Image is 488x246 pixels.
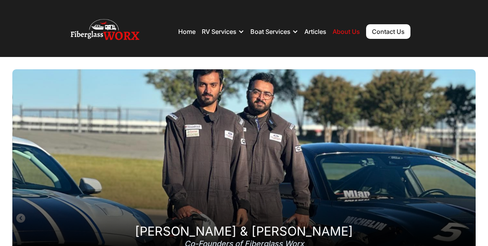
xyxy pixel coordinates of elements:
[178,28,196,35] a: Home
[304,28,326,35] a: Articles
[135,228,353,235] div: [PERSON_NAME] & [PERSON_NAME]
[333,28,360,35] a: About Us
[202,20,244,43] div: RV Services
[250,28,290,35] div: Boat Services
[202,28,236,35] div: RV Services
[250,20,298,43] div: Boat Services
[366,24,410,39] a: Contact Us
